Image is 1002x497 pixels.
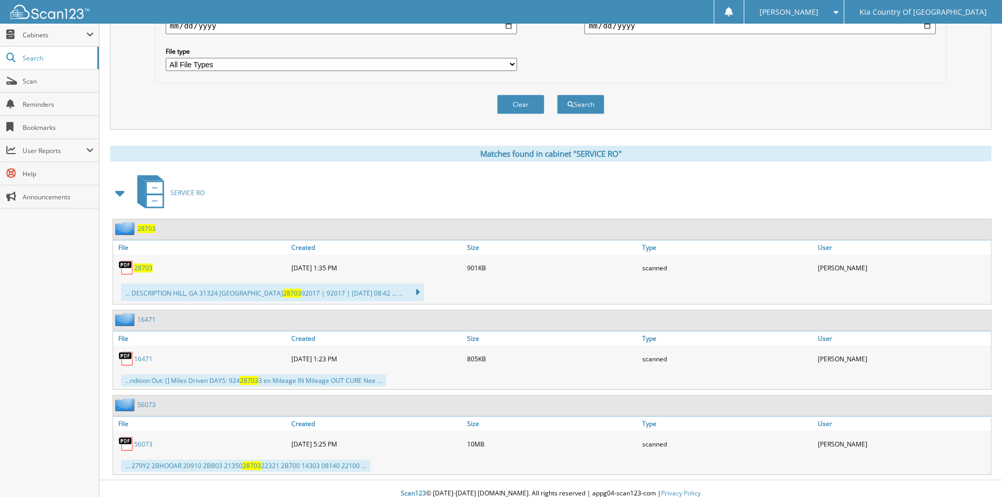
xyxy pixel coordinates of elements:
[113,240,289,255] a: File
[115,313,137,326] img: folder2.png
[121,460,370,472] div: ... 279Y2 2BHOOAR 20910 2BB03 21350 22321 2B700 14303 08140 22100 ...
[134,263,153,272] a: 28703
[115,222,137,235] img: folder2.png
[289,331,464,346] a: Created
[640,331,815,346] a: Type
[497,95,544,114] button: Clear
[121,283,424,301] div: ... DESCRIPTION HILL, GA 31324 [GEOGRAPHIC_DATA] 92017 | 92017 | [DATE] 08:42 ... ...
[170,188,205,197] span: SERVICE RO
[815,240,991,255] a: User
[134,354,153,363] a: 16471
[464,348,640,369] div: 805KB
[131,172,205,214] a: SERVICE RO
[23,146,86,155] span: User Reports
[584,17,936,34] input: end
[289,257,464,278] div: [DATE] 1:35 PM
[289,348,464,369] div: [DATE] 1:23 PM
[113,331,289,346] a: File
[166,17,517,34] input: start
[640,240,815,255] a: Type
[23,31,86,39] span: Cabinets
[289,240,464,255] a: Created
[118,260,134,276] img: PDF.png
[557,95,604,114] button: Search
[289,433,464,454] div: [DATE] 5:25 PM
[815,348,991,369] div: [PERSON_NAME]
[815,257,991,278] div: [PERSON_NAME]
[240,376,258,385] span: 28703
[464,417,640,431] a: Size
[118,436,134,452] img: PDF.png
[640,257,815,278] div: scanned
[242,461,261,470] span: 28703
[949,447,1002,497] iframe: Chat Widget
[23,77,94,86] span: Scan
[113,417,289,431] a: File
[23,192,94,201] span: Announcements
[859,9,987,15] span: Kia Country Of [GEOGRAPHIC_DATA]
[23,123,94,132] span: Bookmarks
[121,374,386,387] div: ...ndition Out: (] Miles Driven DAYS: 924 3 en Mileage IN Mileage OUT CURE Nee ...
[23,100,94,109] span: Reminders
[23,54,92,63] span: Search
[640,348,815,369] div: scanned
[166,47,517,56] label: File type
[137,315,156,324] a: 16471
[115,398,137,411] img: folder2.png
[815,417,991,431] a: User
[464,331,640,346] a: Size
[640,433,815,454] div: scanned
[760,9,818,15] span: [PERSON_NAME]
[11,5,89,19] img: scan123-logo-white.svg
[137,400,156,409] a: 56073
[289,417,464,431] a: Created
[283,289,301,298] span: 28703
[464,240,640,255] a: Size
[110,146,991,161] div: Matches found in cabinet "SERVICE RO"
[23,169,94,178] span: Help
[464,257,640,278] div: 901KB
[815,331,991,346] a: User
[640,417,815,431] a: Type
[137,224,156,233] a: 28703
[118,351,134,367] img: PDF.png
[134,440,153,449] a: 56073
[815,433,991,454] div: [PERSON_NAME]
[464,433,640,454] div: 10MB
